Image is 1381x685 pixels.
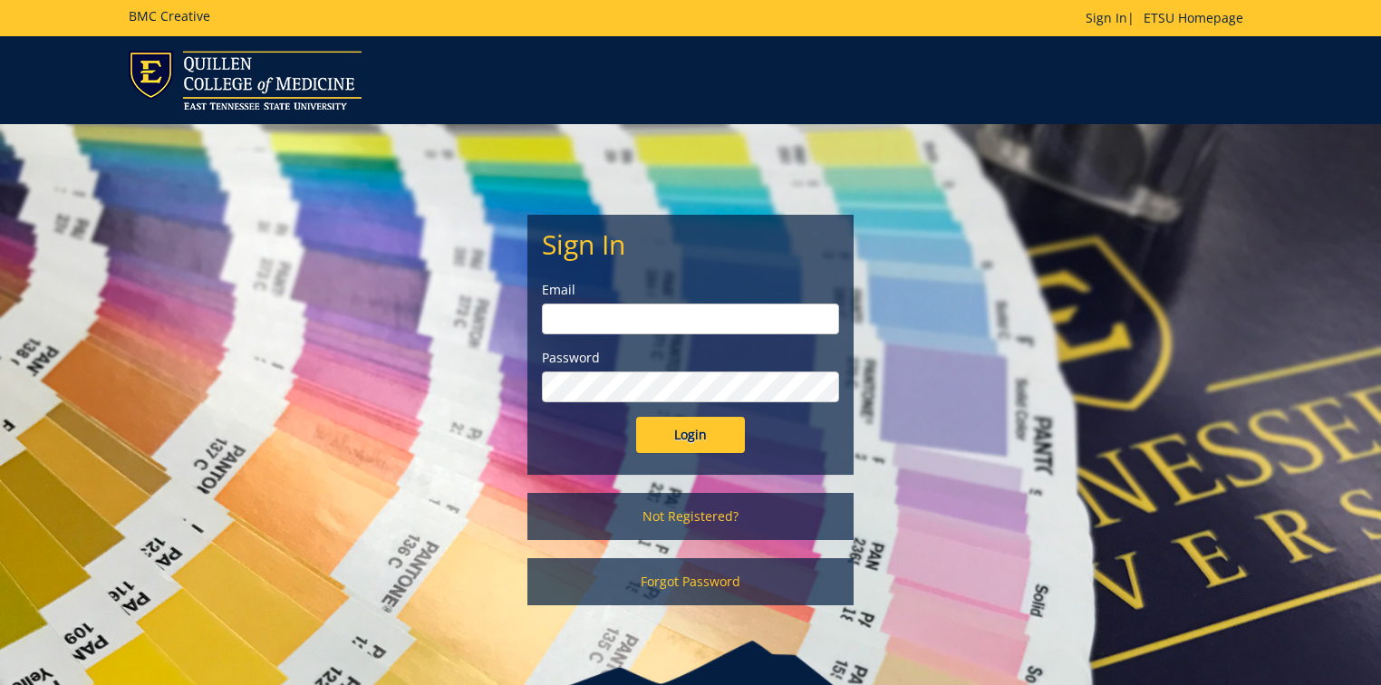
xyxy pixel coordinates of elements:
[636,417,745,453] input: Login
[1135,9,1252,26] a: ETSU Homepage
[129,51,362,110] img: ETSU logo
[542,229,839,259] h2: Sign In
[527,493,854,540] a: Not Registered?
[542,349,839,367] label: Password
[1086,9,1252,27] p: |
[1086,9,1127,26] a: Sign In
[129,9,210,23] h5: BMC Creative
[542,281,839,299] label: Email
[527,558,854,605] a: Forgot Password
